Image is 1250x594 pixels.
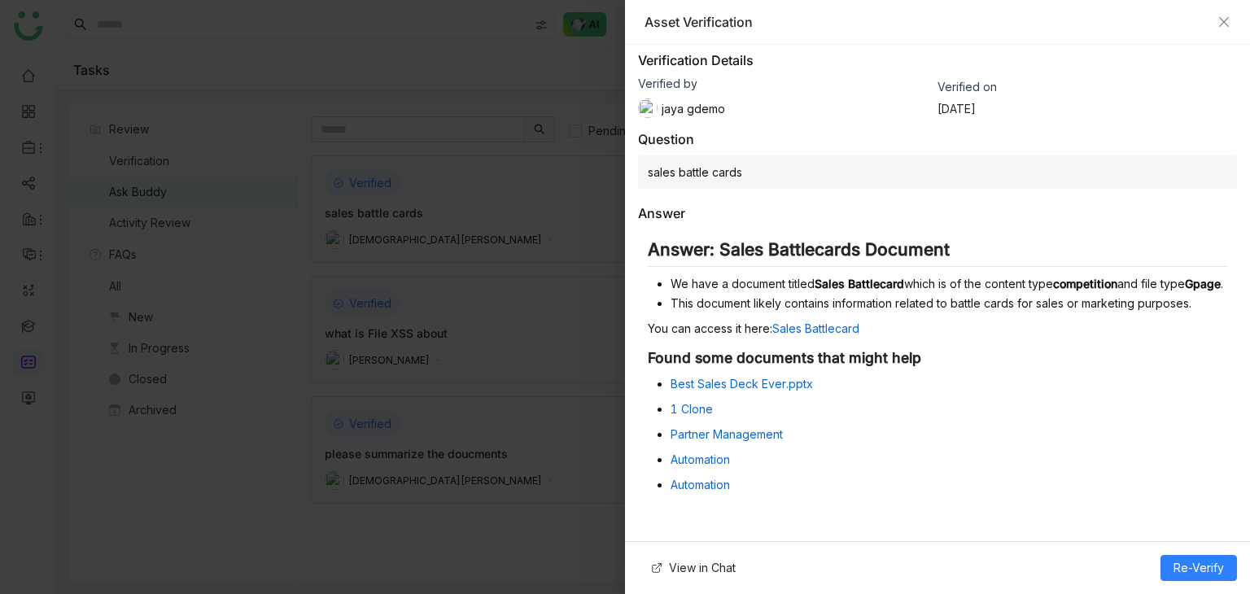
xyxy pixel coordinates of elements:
[671,377,813,391] a: Best Sales Deck Ever.pptx
[1185,277,1221,290] strong: Gpage
[671,275,1227,292] li: We have a document titled which is of the content type and file type .
[645,13,1209,31] div: Asset Verification
[671,478,730,491] a: Automation
[669,559,736,577] span: View in Chat
[937,102,976,116] span: [DATE]
[638,76,697,90] span: Verified by
[671,452,730,466] a: Automation
[772,321,859,335] a: Sales Battlecard
[648,349,1227,367] h3: Found some documents that might help
[671,295,1227,312] li: This document likely contains information related to battle cards for sales or marketing purposes.
[638,98,725,118] div: jaya gdemo
[638,52,1237,68] div: Verification Details
[638,555,749,581] button: View in Chat
[648,239,1227,267] h2: Answer: Sales Battlecards Document
[638,131,694,147] div: Question
[815,277,904,290] strong: Sales Battlecard
[638,205,685,221] div: Answer
[648,320,1227,337] p: You can access it here:
[1174,559,1224,577] span: Re-Verify
[1217,15,1230,28] button: Close
[671,427,783,441] a: Partner Management
[638,98,658,118] img: 68505838512bef77ea22beca
[1160,555,1237,581] button: Re-Verify
[937,80,997,94] span: Verified on
[1053,277,1117,290] strong: competition
[638,155,1237,189] div: sales battle cards
[671,402,713,416] a: 1 Clone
